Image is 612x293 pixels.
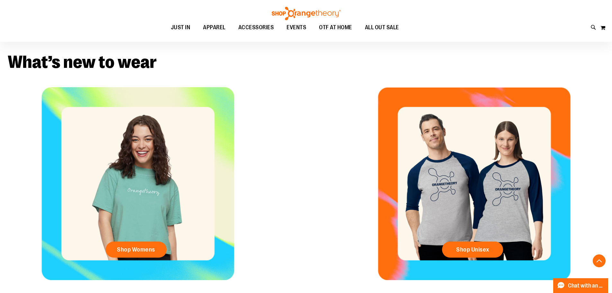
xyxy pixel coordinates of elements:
[106,242,167,258] a: Shop Womens
[442,242,503,258] a: Shop Unisex
[117,246,155,253] span: Shop Womens
[456,246,489,253] span: Shop Unisex
[203,20,226,35] span: APPAREL
[553,278,608,293] button: Chat with an Expert
[568,283,604,289] span: Chat with an Expert
[271,7,341,20] img: Shop Orangetheory
[319,20,352,35] span: OTF AT HOME
[238,20,274,35] span: ACCESSORIES
[171,20,191,35] span: JUST IN
[8,53,604,71] h2: What’s new to wear
[287,20,306,35] span: EVENTS
[593,254,606,267] button: Back To Top
[365,20,399,35] span: ALL OUT SALE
